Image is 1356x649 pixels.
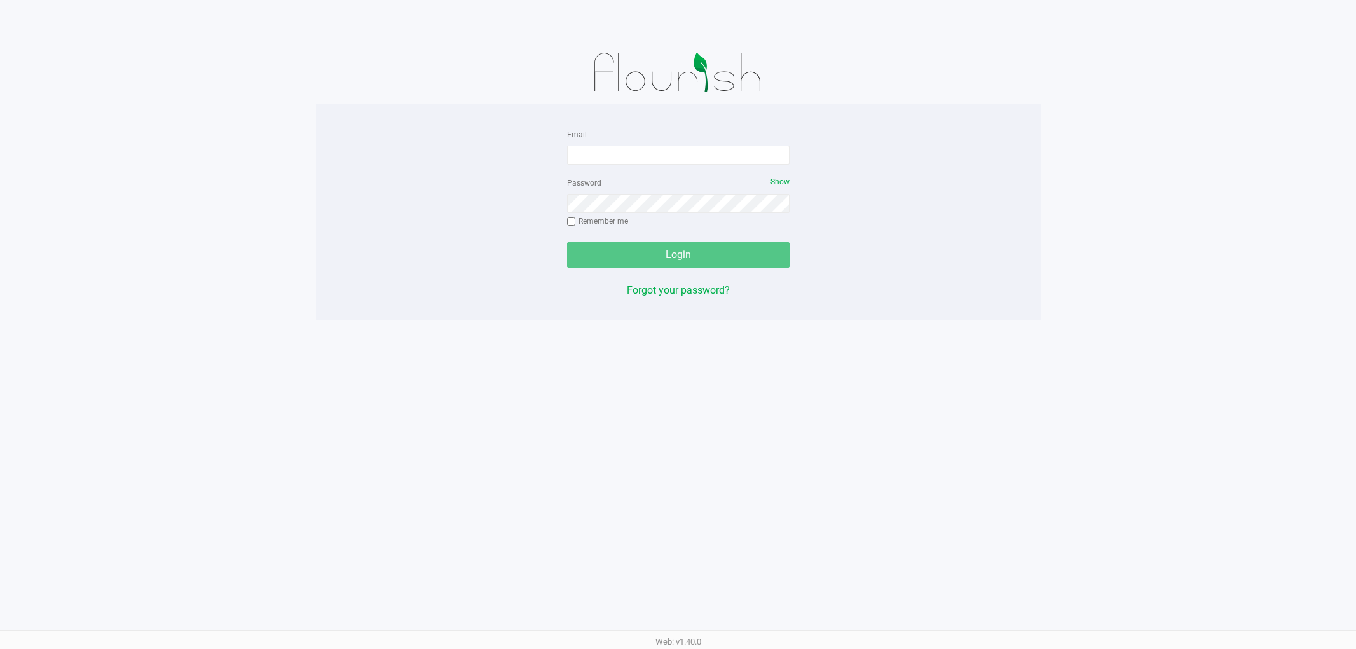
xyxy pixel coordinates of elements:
span: Show [770,177,790,186]
label: Email [567,129,587,140]
input: Remember me [567,217,576,226]
label: Password [567,177,601,189]
span: Web: v1.40.0 [655,637,701,646]
button: Forgot your password? [627,283,730,298]
label: Remember me [567,215,628,227]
